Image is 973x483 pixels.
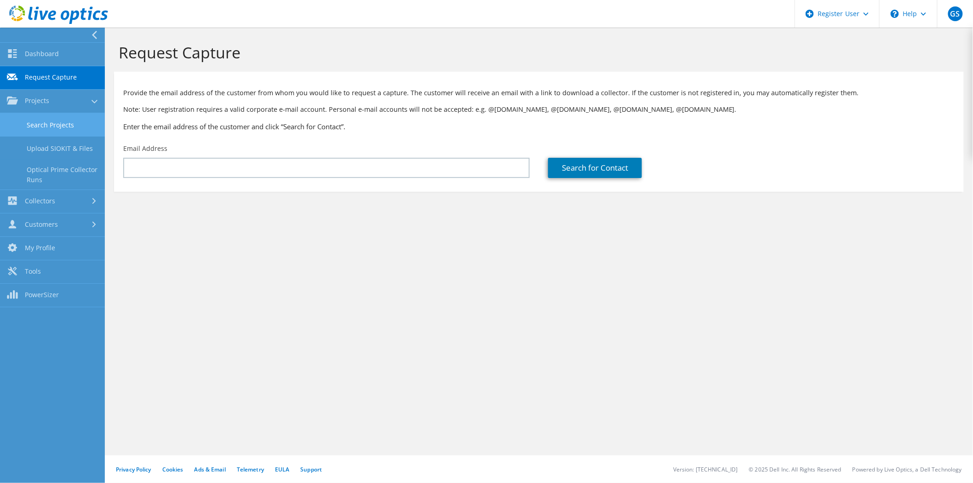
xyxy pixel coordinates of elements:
label: Email Address [123,144,167,153]
span: GS [948,6,963,21]
a: Search for Contact [548,158,642,178]
li: Powered by Live Optics, a Dell Technology [853,466,962,473]
a: Privacy Policy [116,466,151,473]
h1: Request Capture [119,43,955,62]
li: © 2025 Dell Inc. All Rights Reserved [749,466,841,473]
a: Cookies [162,466,183,473]
p: Note: User registration requires a valid corporate e-mail account. Personal e-mail accounts will ... [123,104,955,115]
h3: Enter the email address of the customer and click “Search for Contact”. [123,121,955,132]
a: Support [300,466,322,473]
p: Provide the email address of the customer from whom you would like to request a capture. The cust... [123,88,955,98]
svg: \n [891,10,899,18]
li: Version: [TECHNICAL_ID] [673,466,738,473]
a: EULA [275,466,289,473]
a: Telemetry [237,466,264,473]
a: Ads & Email [195,466,226,473]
